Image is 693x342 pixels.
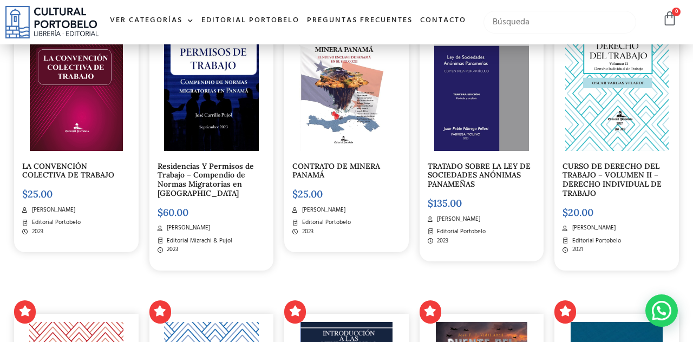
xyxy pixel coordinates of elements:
span: $ [292,188,298,200]
span: $ [22,188,28,200]
bdi: 25.00 [292,188,323,200]
span: Editorial Portobelo [29,218,81,227]
span: [PERSON_NAME] [570,223,616,233]
img: img20231003_15474135 [164,14,259,151]
span: [PERSON_NAME] [164,223,210,233]
a: CURSO DE DERECHO DEL TRABAJO – VOLUMEN II – DERECHO INDIVIDUAL DE TRABAJO [563,161,662,198]
a: Contacto [416,9,470,32]
a: Ver Categorías [106,9,198,32]
a: Residencias Y Permisos de Trabajo – Compendio de Normas Migratorias en [GEOGRAPHIC_DATA] [158,161,254,198]
span: 2023 [164,245,178,254]
a: LA CONVENCIÓN COLECTIVA DE TRABAJO [22,161,114,180]
bdi: 25.00 [22,188,53,200]
a: Editorial Portobelo [198,9,303,32]
span: 2023 [29,227,43,236]
span: $ [428,197,433,209]
span: $ [158,206,163,219]
a: CONTRATO DE MINERA PANAMÁ [292,161,380,180]
a: Preguntas frecuentes [303,9,416,32]
bdi: 135.00 [428,197,462,209]
span: [PERSON_NAME] [434,215,480,224]
span: 2023 [434,236,448,246]
bdi: 20.00 [563,206,593,219]
img: OSCAR_VARGAS [565,14,669,151]
img: PORTADA elegida AMAZON._page-0001 [434,14,529,151]
a: TRATADO SOBRE LA LEY DE SOCIEDADES ANÓNIMAS PANAMEÑAS [428,161,531,189]
span: $ [563,206,568,219]
bdi: 60.00 [158,206,188,219]
span: 0 [672,8,681,16]
span: 2021 [570,245,583,254]
a: 0 [662,11,677,27]
input: Búsqueda [483,11,637,34]
span: Editorial Portobelo [434,227,486,236]
span: Editorial Portobelo [299,218,351,227]
span: Editorial Portobelo [570,236,621,246]
span: Editorial Mizrachi & Pujol [164,236,232,246]
span: [PERSON_NAME] [29,206,75,215]
span: [PERSON_NAME] [299,206,345,215]
img: portada convencion colectiva-03 [30,14,123,151]
span: 2023 [299,227,313,236]
img: PORTADA FINAL (2) [299,14,394,151]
